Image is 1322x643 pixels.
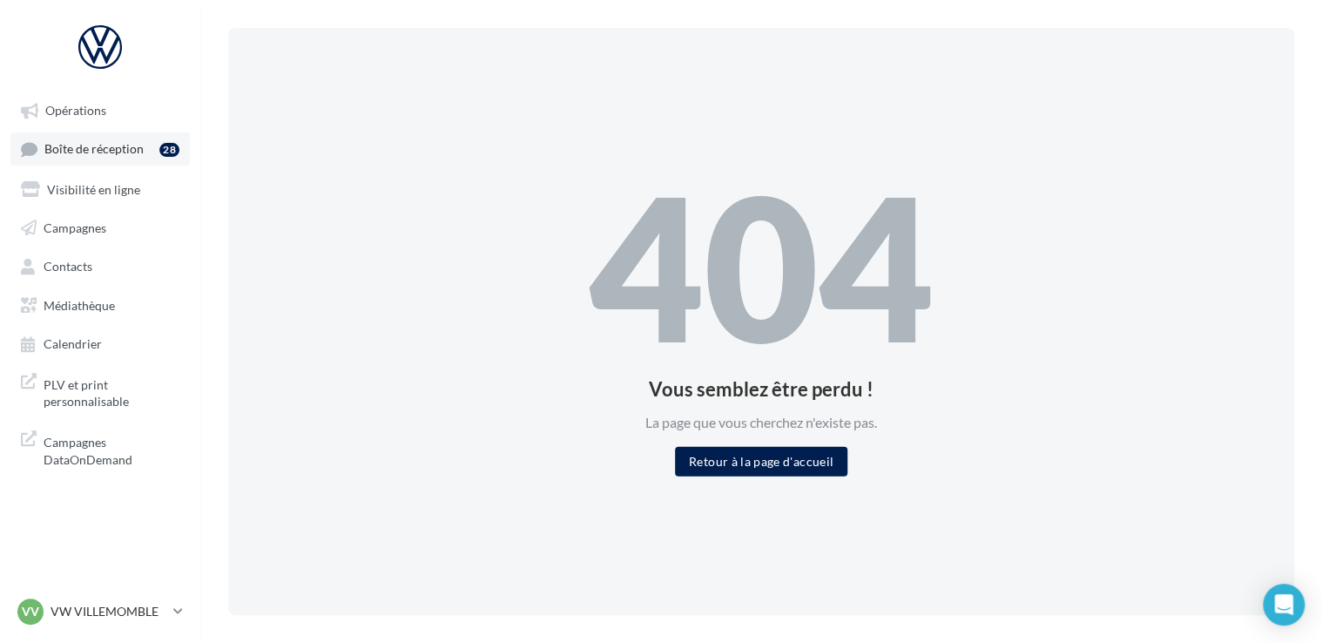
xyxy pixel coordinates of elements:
[44,373,179,410] span: PLV et print personnalisable
[675,446,847,476] button: Retour à la page d'accueil
[589,379,934,398] div: Vous semblez être perdu !
[10,423,190,475] a: Campagnes DataOnDemand
[10,366,190,417] a: PLV et print personnalisable
[10,249,190,281] a: Contacts
[589,412,934,432] div: La page que vous cherchez n'existe pas.
[44,259,92,274] span: Contacts
[159,143,179,157] div: 28
[22,603,39,620] span: VV
[47,181,140,196] span: Visibilité en ligne
[44,430,179,468] span: Campagnes DataOnDemand
[44,220,106,234] span: Campagnes
[10,94,190,125] a: Opérations
[44,142,144,157] span: Boîte de réception
[44,336,102,351] span: Calendrier
[10,288,190,320] a: Médiathèque
[1263,584,1305,626] div: Open Intercom Messenger
[589,167,934,366] div: 404
[14,595,186,628] a: VV VW VILLEMOMBLE
[10,132,190,165] a: Boîte de réception28
[10,327,190,358] a: Calendrier
[10,173,190,204] a: Visibilité en ligne
[45,103,106,118] span: Opérations
[10,211,190,242] a: Campagnes
[44,297,115,312] span: Médiathèque
[51,603,166,620] p: VW VILLEMOMBLE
